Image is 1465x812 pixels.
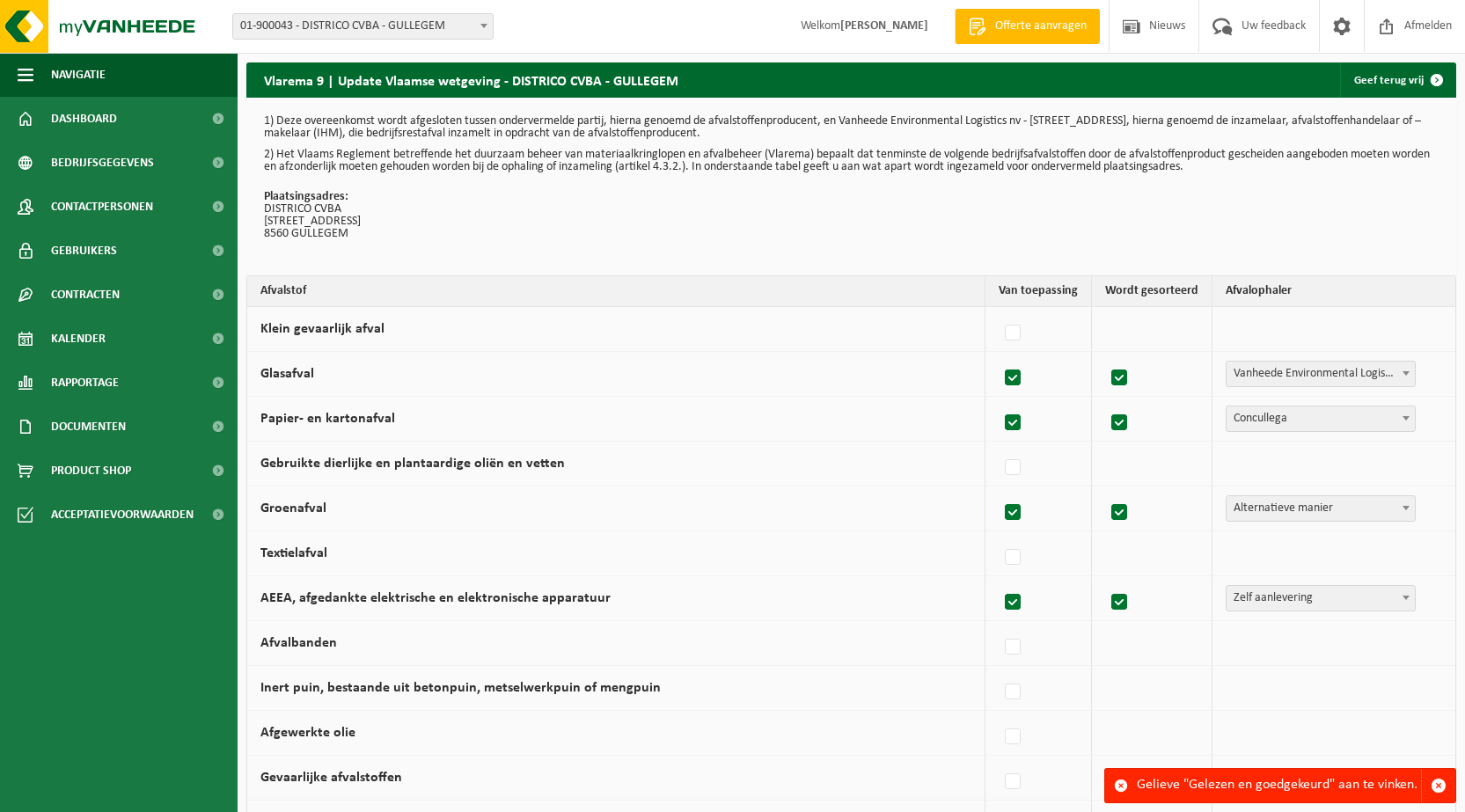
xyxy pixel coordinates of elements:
[260,726,355,740] label: Afgewerkte olie
[260,636,337,650] label: Afvalbanden
[51,185,153,229] span: Contactpersonen
[1226,495,1416,522] span: Alternatieve manier
[51,361,119,405] span: Rapportage
[840,19,928,33] strong: [PERSON_NAME]
[260,412,395,426] label: Papier- en kartonafval
[260,546,327,560] label: Textielafval
[51,449,131,493] span: Product Shop
[51,53,106,97] span: Navigatie
[247,276,985,307] th: Afvalstof
[260,591,611,605] label: AEEA, afgedankte elektrische en elektronische apparatuur
[1226,406,1416,432] span: Concullega
[264,191,1439,240] p: DISTRICO CVBA [STREET_ADDRESS] 8560 GULLEGEM
[985,276,1092,307] th: Van toepassing
[260,457,565,471] label: Gebruikte dierlijke en plantaardige oliën en vetten
[260,322,385,336] label: Klein gevaarlijk afval
[51,273,120,317] span: Contracten
[1227,362,1415,386] span: Vanheede Environmental Logistics
[1092,276,1212,307] th: Wordt gesorteerd
[1212,276,1455,307] th: Afvalophaler
[991,18,1091,35] span: Offerte aanvragen
[51,97,117,141] span: Dashboard
[232,13,494,40] span: 01-900043 - DISTRICO CVBA - GULLEGEM
[260,501,326,516] label: Groenafval
[264,190,348,203] strong: Plaatsingsadres:
[260,771,402,785] label: Gevaarlijke afvalstoffen
[1227,406,1415,431] span: Concullega
[51,141,154,185] span: Bedrijfsgegevens
[1226,585,1416,611] span: Zelf aanlevering
[1226,361,1416,387] span: Vanheede Environmental Logistics
[51,317,106,361] span: Kalender
[955,9,1100,44] a: Offerte aanvragen
[51,493,194,537] span: Acceptatievoorwaarden
[51,405,126,449] span: Documenten
[51,229,117,273] span: Gebruikers
[264,149,1439,173] p: 2) Het Vlaams Reglement betreffende het duurzaam beheer van materiaalkringlopen en afvalbeheer (V...
[264,115,1439,140] p: 1) Deze overeenkomst wordt afgesloten tussen ondervermelde partij, hierna genoemd de afvalstoffen...
[233,14,493,39] span: 01-900043 - DISTRICO CVBA - GULLEGEM
[1137,769,1421,802] div: Gelieve "Gelezen en goedgekeurd" aan te vinken.
[1227,496,1415,521] span: Alternatieve manier
[246,62,696,97] h2: Vlarema 9 | Update Vlaamse wetgeving - DISTRICO CVBA - GULLEGEM
[1227,586,1415,611] span: Zelf aanlevering
[1340,62,1454,98] a: Geef terug vrij
[260,367,314,381] label: Glasafval
[260,681,661,695] label: Inert puin, bestaande uit betonpuin, metselwerkpuin of mengpuin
